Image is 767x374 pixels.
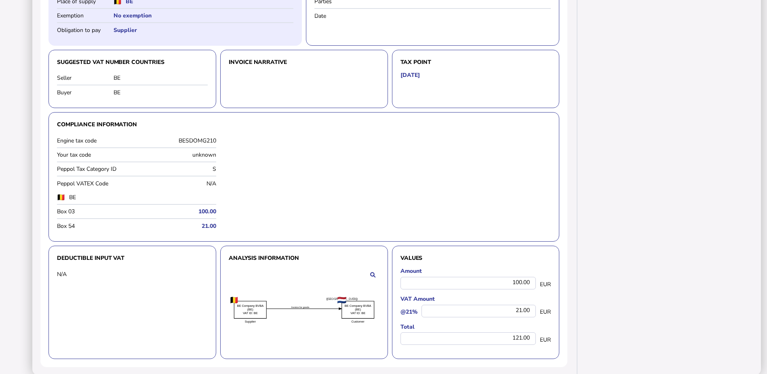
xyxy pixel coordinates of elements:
[540,308,551,316] span: EUR
[229,254,379,261] h3: Analysis information
[57,208,135,215] label: Box 03
[57,180,135,187] label: Peppol VATEX Code
[114,12,293,19] h5: No exemption
[291,306,309,308] textpath: Invoice for goods
[229,58,379,66] h3: Invoice narrative
[247,308,253,311] text: (BE)
[139,208,216,215] h5: 100.00
[400,295,551,303] label: VAT Amount
[400,308,417,316] label: @21%
[421,305,536,317] div: 21.00
[114,74,208,82] div: BE
[57,58,208,66] h3: Suggested VAT number countries
[540,336,551,344] span: EUR
[57,151,135,159] label: Your tax code
[57,165,135,173] label: Peppol Tax Category ID
[139,165,216,173] div: S
[114,89,208,96] div: BE
[237,304,263,308] text: BE Company BVBA
[326,297,357,302] text: ([GEOGRAPHIC_DATA])
[344,304,371,308] text: BE Company BVBA
[57,74,114,82] label: Seller
[57,270,114,278] div: N/A
[57,26,114,34] label: Obligation to pay
[314,12,371,20] label: Date
[244,320,256,324] text: Supplier
[139,180,216,187] div: N/A
[400,332,536,345] div: 121.00
[57,194,65,200] img: be.png
[139,222,216,230] h5: 21.00
[400,71,420,79] h5: [DATE]
[400,323,551,331] label: Total
[57,137,135,144] label: Engine tax code
[540,280,551,288] span: EUR
[69,193,154,201] label: BE
[57,12,114,19] label: Exemption
[400,254,551,261] h3: Values
[57,254,208,261] h3: Deductible input VAT
[351,320,365,324] text: Customer
[139,137,216,144] div: BESDOMG210
[350,311,365,315] text: VAT ID: BE
[114,26,293,34] h5: Supplier
[243,311,258,315] text: VAT ID: BE
[57,121,551,128] h3: Compliance information
[139,151,216,159] div: unknown
[57,89,114,96] label: Buyer
[400,277,536,289] div: 100.00
[57,222,135,230] label: Box 54
[400,267,551,275] label: Amount
[400,58,551,66] h3: Tax point
[231,297,236,302] text: (BE)
[355,308,361,311] text: (BE)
